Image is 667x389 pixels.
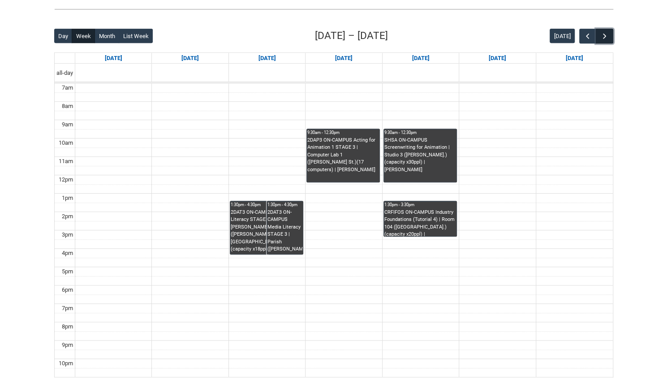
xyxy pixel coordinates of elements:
[550,29,575,43] button: [DATE]
[384,130,456,136] div: 9:30am - 12:30pm
[60,267,75,276] div: 5pm
[95,29,119,43] button: Month
[384,137,456,174] div: SHSA ON-CAMPUS Screenwriting for Animation | Studio 3 ([PERSON_NAME].) (capacity x30ppl) | [PERSO...
[60,212,75,221] div: 2pm
[333,53,354,64] a: Go to September 17, 2025
[60,304,75,313] div: 7pm
[564,53,585,64] a: Go to September 20, 2025
[307,137,379,174] div: 2DAP3 ON-CAMPUS Acting for Animation 1 STAGE 3 | Computer Lab 1 ([PERSON_NAME] St.)(17 computers)...
[257,53,278,64] a: Go to September 16, 2025
[57,138,75,147] div: 10am
[60,83,75,92] div: 7am
[60,322,75,331] div: 8pm
[54,29,73,43] button: Day
[267,209,302,255] div: 2DAT3 ON-CAMPUS Media Literacy STAGE 3 | Parish ([PERSON_NAME][GEOGRAPHIC_DATA].) (capacity x16ppl)
[60,194,75,203] div: 1pm
[487,53,508,64] a: Go to September 19, 2025
[307,130,379,136] div: 9:30am - 12:30pm
[57,157,75,166] div: 11am
[315,28,388,43] h2: [DATE] – [DATE]
[119,29,153,43] button: List Week
[60,341,75,350] div: 9pm
[410,53,431,64] a: Go to September 18, 2025
[103,53,124,64] a: Go to September 14, 2025
[60,285,75,294] div: 6pm
[60,249,75,258] div: 4pm
[231,209,302,253] div: 2DAT3 ON-CAMPUS Media Literacy STAGE 3 | [PERSON_NAME] ([PERSON_NAME][GEOGRAPHIC_DATA].) (capacit...
[384,202,456,208] div: 1:30pm - 3:30pm
[55,69,75,78] span: all-day
[72,29,95,43] button: Week
[60,102,75,111] div: 8am
[57,175,75,184] div: 12pm
[231,202,302,208] div: 1:30pm - 4:30pm
[54,4,613,14] img: REDU_GREY_LINE
[267,202,302,208] div: 1:30pm - 4:30pm
[384,209,456,237] div: CRFIFOS ON-CAMPUS Industry Foundations (Tutorial 4) | Room 104 ([GEOGRAPHIC_DATA].) (capacity x20...
[60,120,75,129] div: 9am
[596,29,613,43] button: Next Week
[180,53,201,64] a: Go to September 15, 2025
[57,359,75,368] div: 10pm
[579,29,596,43] button: Previous Week
[60,230,75,239] div: 3pm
